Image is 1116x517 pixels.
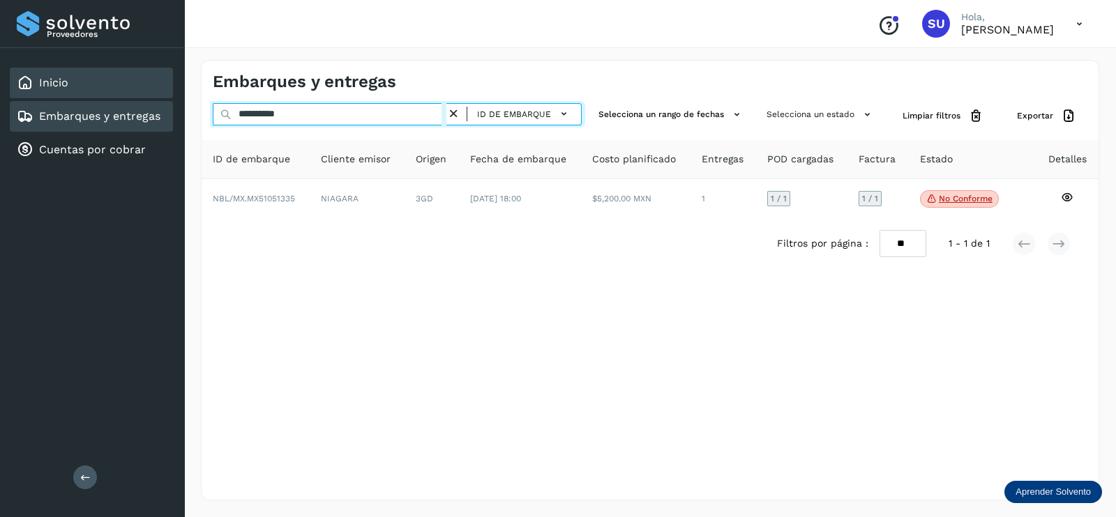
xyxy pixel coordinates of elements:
div: Aprender Solvento [1004,481,1102,503]
span: Factura [859,152,896,167]
span: Costo planificado [592,152,676,167]
span: ID de embarque [477,108,551,121]
span: ID de embarque [213,152,290,167]
span: Origen [416,152,446,167]
button: Exportar [1006,103,1087,129]
span: Entregas [702,152,744,167]
span: Detalles [1048,152,1087,167]
span: Cliente emisor [321,152,391,167]
span: 1 / 1 [862,194,878,203]
div: Inicio [10,68,173,98]
p: Proveedores [47,29,167,39]
td: 3GD [405,179,459,219]
div: Cuentas por cobrar [10,134,173,165]
span: Filtros por página : [777,236,868,251]
span: 1 / 1 [771,194,787,203]
h4: Embarques y entregas [213,72,396,92]
span: POD cargadas [767,152,834,167]
button: Limpiar filtros [891,103,995,129]
p: Sayra Ugalde [961,23,1054,36]
td: NIAGARA [310,179,405,219]
span: Limpiar filtros [903,109,960,122]
button: Selecciona un rango de fechas [593,103,750,126]
span: Estado [920,152,953,167]
td: 1 [691,179,757,219]
span: Exportar [1017,109,1053,122]
span: NBL/MX.MX51051335 [213,194,295,203]
a: Embarques y entregas [39,109,160,123]
button: ID de embarque [473,104,575,124]
td: $5,200.00 MXN [581,179,691,219]
span: [DATE] 18:00 [470,194,521,203]
span: 1 - 1 de 1 [949,236,990,251]
div: Embarques y entregas [10,101,173,132]
p: Hola, [961,11,1054,23]
p: Aprender Solvento [1016,486,1091,497]
a: Cuentas por cobrar [39,143,146,156]
p: No conforme [939,194,993,203]
button: Selecciona un estado [761,103,880,126]
a: Inicio [39,76,68,89]
span: Fecha de embarque [470,152,566,167]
